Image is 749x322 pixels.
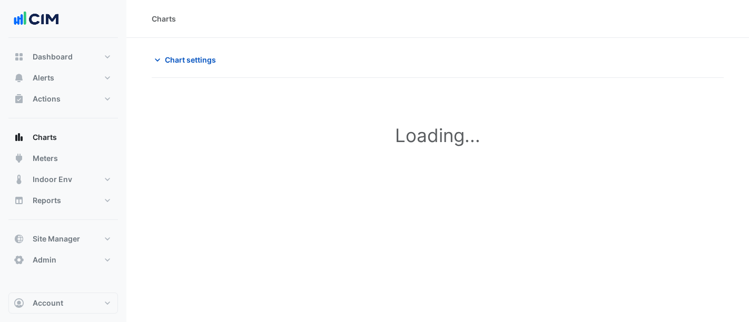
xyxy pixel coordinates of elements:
button: Admin [8,249,118,270]
app-icon: Charts [14,132,24,143]
app-icon: Actions [14,94,24,104]
app-icon: Reports [14,195,24,206]
span: Reports [33,195,61,206]
app-icon: Admin [14,255,24,265]
span: Site Manager [33,234,80,244]
app-icon: Indoor Env [14,174,24,185]
img: Company Logo [13,8,60,29]
span: Dashboard [33,52,73,62]
span: Charts [33,132,57,143]
div: Charts [152,13,176,24]
button: Chart settings [152,51,223,69]
span: Meters [33,153,58,164]
button: Dashboard [8,46,118,67]
span: Actions [33,94,61,104]
span: Indoor Env [33,174,72,185]
span: Chart settings [165,54,216,65]
button: Reports [8,190,118,211]
button: Account [8,293,118,314]
span: Alerts [33,73,54,83]
button: Meters [8,148,118,169]
app-icon: Alerts [14,73,24,83]
app-icon: Meters [14,153,24,164]
h1: Loading... [175,124,701,146]
span: Admin [33,255,56,265]
span: Account [33,298,63,308]
button: Actions [8,88,118,109]
button: Site Manager [8,228,118,249]
button: Alerts [8,67,118,88]
button: Charts [8,127,118,148]
app-icon: Site Manager [14,234,24,244]
app-icon: Dashboard [14,52,24,62]
button: Indoor Env [8,169,118,190]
